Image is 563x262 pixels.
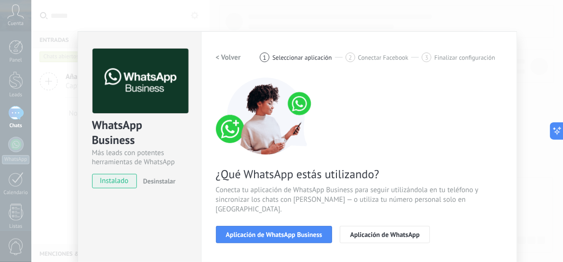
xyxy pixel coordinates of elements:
button: Aplicación de WhatsApp [340,226,429,243]
span: Desinstalar [143,177,175,185]
span: Finalizar configuración [434,54,495,61]
span: Conectar Facebook [358,54,409,61]
span: instalado [93,174,136,188]
span: 1 [263,53,267,62]
h2: < Volver [216,53,241,62]
span: Aplicación de WhatsApp [350,231,419,238]
button: < Volver [216,49,241,66]
div: Más leads con potentes herramientas de WhatsApp [92,148,187,167]
span: 3 [425,53,429,62]
button: Desinstalar [139,174,175,188]
img: logo_main.png [93,49,188,114]
img: connect number [216,78,317,155]
div: WhatsApp Business [92,118,187,148]
span: Seleccionar aplicación [272,54,332,61]
span: Conecta tu aplicación de WhatsApp Business para seguir utilizándola en tu teléfono y sincronizar ... [216,185,502,214]
span: 2 [349,53,352,62]
button: Aplicación de WhatsApp Business [216,226,333,243]
span: Aplicación de WhatsApp Business [226,231,322,238]
span: ¿Qué WhatsApp estás utilizando? [216,167,502,182]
